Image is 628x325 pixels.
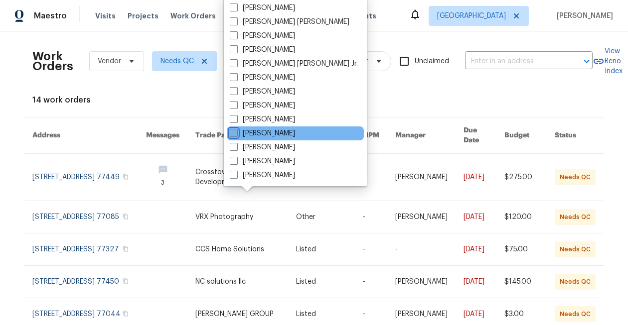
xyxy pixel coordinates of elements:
span: Work Orders [170,11,216,21]
td: Crosstown Land Development Services [187,154,288,201]
button: Copy Address [121,244,130,253]
th: HPM [355,117,387,154]
label: [PERSON_NAME] [230,87,295,97]
label: [PERSON_NAME] [230,3,295,13]
td: - [355,266,387,298]
th: Manager [387,117,456,154]
td: NC solutions llc [187,266,288,298]
th: Trade Partner [187,117,288,154]
td: [PERSON_NAME] [387,201,456,233]
th: Address [24,117,138,154]
h2: Work Orders [32,51,73,71]
label: [PERSON_NAME] [230,142,295,152]
label: [PERSON_NAME] [230,128,295,138]
button: Copy Address [121,212,130,221]
label: [PERSON_NAME] [230,73,295,83]
a: View Reno Index [593,46,623,76]
td: - [355,233,387,266]
span: [GEOGRAPHIC_DATA] [437,11,506,21]
th: Status [547,117,604,154]
button: Copy Address [121,309,130,318]
td: CCS Home Solutions [187,233,288,266]
td: [PERSON_NAME] [387,266,456,298]
td: - [355,154,387,201]
td: - [355,201,387,233]
label: [PERSON_NAME] [230,101,295,110]
th: Messages [138,117,187,154]
button: Copy Address [121,172,130,181]
button: Open [580,54,594,68]
td: [PERSON_NAME] [387,154,456,201]
span: Vendor [98,56,121,66]
label: [PERSON_NAME] [230,31,295,41]
label: [PERSON_NAME] [230,156,295,166]
span: Maestro [34,11,67,21]
span: Visits [95,11,116,21]
span: [PERSON_NAME] [553,11,613,21]
span: Needs QC [160,56,194,66]
input: Enter in an address [465,54,565,69]
label: [PERSON_NAME] [230,45,295,55]
td: Listed [288,233,355,266]
td: Other [288,201,355,233]
span: Projects [128,11,158,21]
label: [PERSON_NAME] [230,114,295,124]
td: Listed [288,266,355,298]
th: Budget [496,117,547,154]
label: [PERSON_NAME] [PERSON_NAME] Jr. [230,59,358,69]
td: VRX Photography [187,201,288,233]
td: - [387,233,456,266]
div: 14 work orders [32,95,596,105]
button: Copy Address [121,277,130,286]
span: Unclaimed [415,56,449,67]
label: [PERSON_NAME] [230,170,295,180]
label: [PERSON_NAME] [PERSON_NAME] [230,17,349,27]
th: Due Date [456,117,496,154]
